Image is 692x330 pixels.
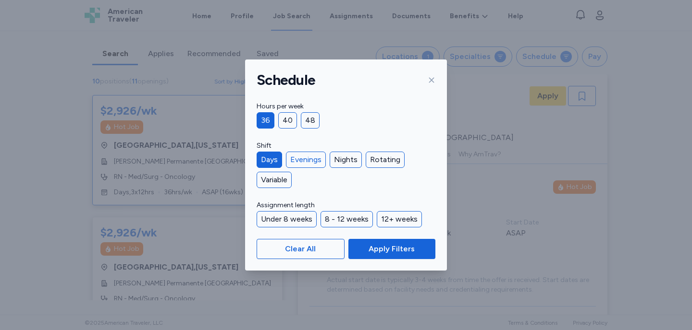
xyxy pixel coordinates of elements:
[285,243,316,255] span: Clear All
[330,152,362,168] div: Nights
[257,211,317,227] div: Under 8 weeks
[369,243,415,255] span: Apply Filters
[257,239,345,259] button: Clear All
[257,152,282,168] div: Days
[301,112,320,129] div: 48
[257,71,315,89] h1: Schedule
[286,152,326,168] div: Evenings
[377,211,422,227] div: 12+ weeks
[348,239,435,259] button: Apply Filters
[321,211,373,227] div: 8 - 12 weeks
[257,101,435,112] label: Hours per week
[366,152,405,168] div: Rotating
[278,112,297,129] div: 40
[257,200,435,211] label: Assignment length
[257,140,435,152] label: Shift
[257,172,292,188] div: Variable
[257,112,274,129] div: 36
